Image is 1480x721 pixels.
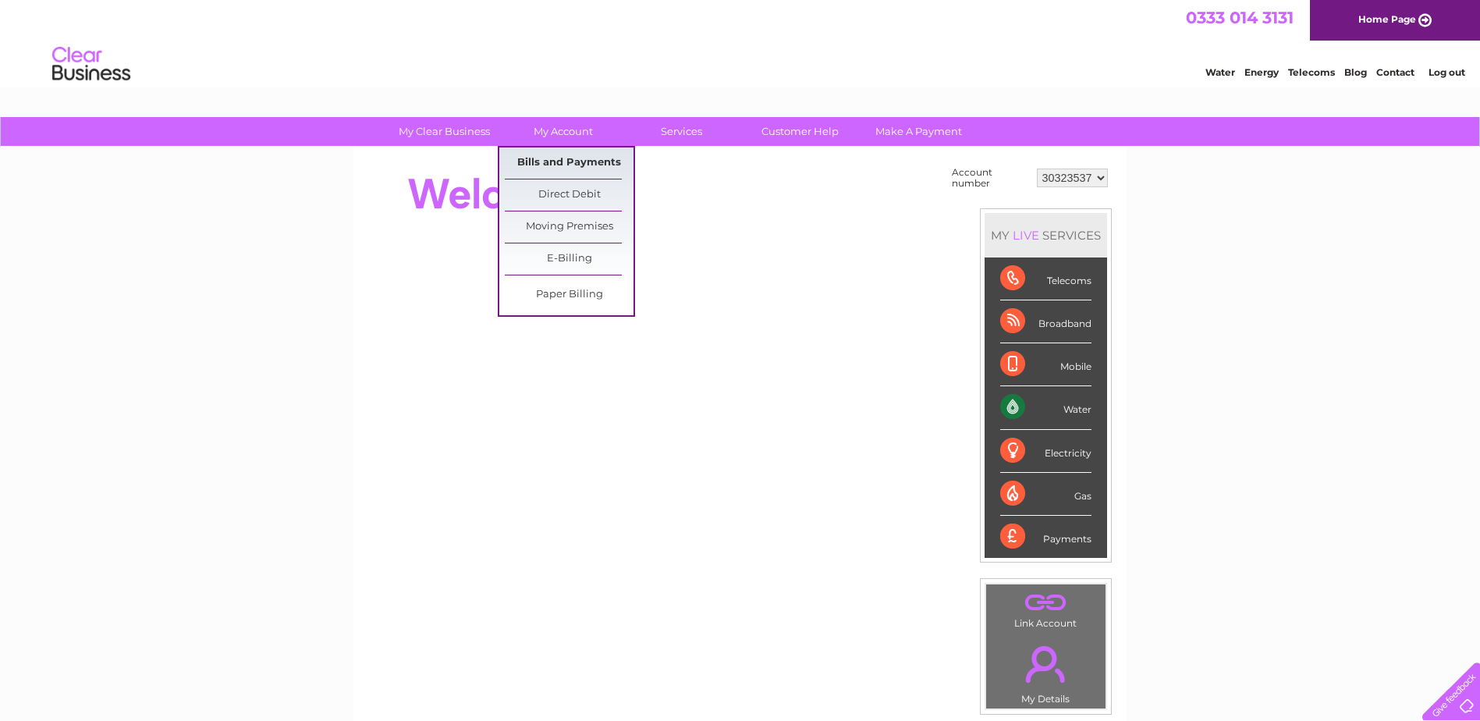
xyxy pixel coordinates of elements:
[985,633,1106,709] td: My Details
[1000,343,1091,386] div: Mobile
[617,117,746,146] a: Services
[1000,430,1091,473] div: Electricity
[1429,66,1465,78] a: Log out
[1000,300,1091,343] div: Broadband
[990,637,1102,691] a: .
[1000,386,1091,429] div: Water
[1000,257,1091,300] div: Telecoms
[1205,66,1235,78] a: Water
[854,117,983,146] a: Make A Payment
[372,9,1109,76] div: Clear Business is a trading name of Verastar Limited (registered in [GEOGRAPHIC_DATA] No. 3667643...
[499,117,627,146] a: My Account
[985,584,1106,633] td: Link Account
[380,117,509,146] a: My Clear Business
[1010,228,1042,243] div: LIVE
[505,211,634,243] a: Moving Premises
[736,117,864,146] a: Customer Help
[1244,66,1279,78] a: Energy
[990,588,1102,616] a: .
[948,163,1033,193] td: Account number
[985,213,1107,257] div: MY SERVICES
[505,279,634,311] a: Paper Billing
[51,41,131,88] img: logo.png
[505,147,634,179] a: Bills and Payments
[1288,66,1335,78] a: Telecoms
[505,179,634,211] a: Direct Debit
[1186,8,1294,27] a: 0333 014 3131
[1344,66,1367,78] a: Blog
[1000,473,1091,516] div: Gas
[505,243,634,275] a: E-Billing
[1000,516,1091,558] div: Payments
[1376,66,1414,78] a: Contact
